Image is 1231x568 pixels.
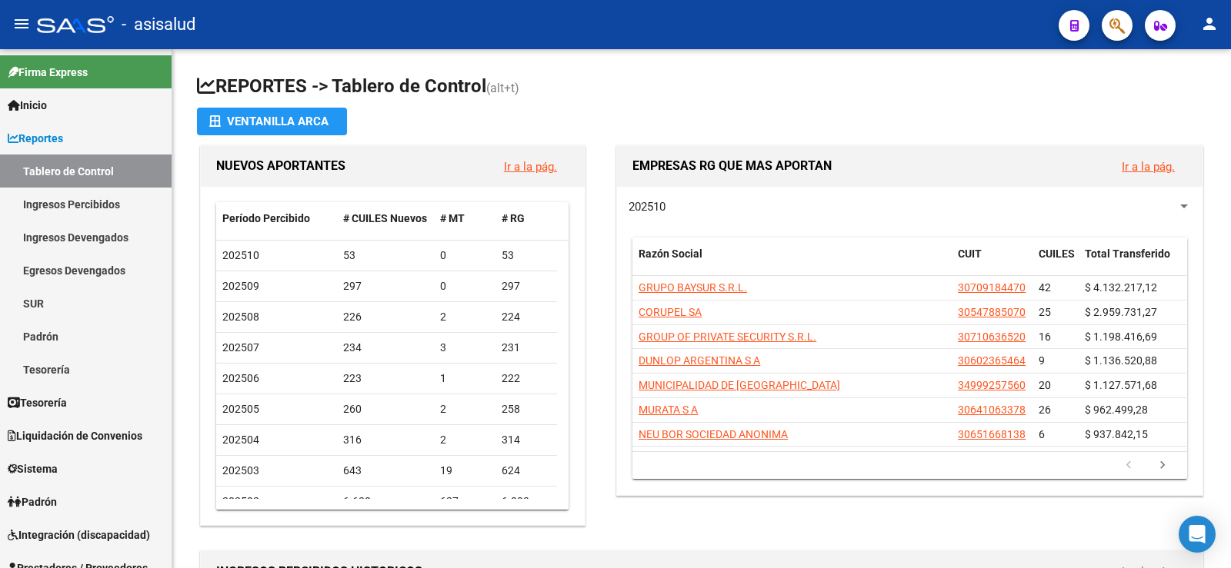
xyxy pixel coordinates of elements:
[958,331,1026,343] span: 30710636520
[8,493,57,510] span: Padrón
[1039,247,1075,260] span: CUILES
[1039,379,1051,391] span: 20
[8,130,63,147] span: Reportes
[440,462,489,480] div: 19
[8,97,47,114] span: Inicio
[1085,404,1148,416] span: $ 962.499,28
[1085,331,1157,343] span: $ 1.198.416,69
[209,108,335,135] div: Ventanilla ARCA
[434,202,495,235] datatable-header-cell: # MT
[440,431,489,449] div: 2
[1039,428,1045,440] span: 6
[343,400,429,418] div: 260
[343,493,429,510] div: 6.630
[343,462,429,480] div: 643
[222,464,259,477] span: 202503
[629,200,666,214] span: 202510
[952,237,1033,288] datatable-header-cell: CUIT
[440,370,489,387] div: 1
[440,493,489,510] div: 627
[197,108,347,135] button: Ventanilla ARCA
[440,400,489,418] div: 2
[197,74,1206,101] h1: REPORTES -> Tablero de Control
[1039,331,1051,343] span: 16
[216,158,345,173] span: NUEVOS APORTANTES
[1039,404,1051,416] span: 26
[639,281,747,294] span: GRUPO BAYSUR S.R.L.
[1085,428,1148,440] span: $ 937.842,15
[8,394,67,411] span: Tesorería
[639,354,760,367] span: DUNLOP ARGENTINA S A
[216,202,337,235] datatable-header-cell: Período Percibido
[1085,247,1170,260] span: Total Transferido
[8,427,142,444] span: Liquidación de Convenios
[222,341,259,354] span: 202507
[8,64,88,81] span: Firma Express
[958,354,1026,367] span: 30602365464
[502,462,551,480] div: 624
[440,212,465,224] span: # MT
[1085,379,1157,391] span: $ 1.127.571,68
[343,277,429,295] div: 297
[502,277,551,295] div: 297
[1085,306,1157,318] span: $ 2.959.731,27
[343,247,429,264] div: 53
[1039,354,1045,367] span: 9
[222,311,259,323] span: 202508
[502,247,551,264] div: 53
[502,308,551,326] div: 224
[440,308,489,326] div: 2
[1085,281,1157,294] span: $ 4.132.217,12
[1179,516,1216,553] div: Open Intercom Messenger
[504,160,557,174] a: Ir a la pág.
[1085,354,1157,367] span: $ 1.136.520,88
[495,202,557,235] datatable-header-cell: # RG
[1079,237,1186,288] datatable-header-cell: Total Transferido
[122,8,195,42] span: - asisalud
[502,493,551,510] div: 6.003
[639,331,816,343] span: GROUP OF PRIVATE SECURITY S.R.L.
[502,370,551,387] div: 222
[502,431,551,449] div: 314
[502,212,525,224] span: # RG
[1109,152,1187,181] button: Ir a la pág.
[958,247,982,260] span: CUIT
[639,428,788,440] span: NEU BOR SOCIEDAD ANONIMA
[222,372,259,384] span: 202506
[343,308,429,326] div: 226
[958,404,1026,416] span: 30641063378
[492,152,569,181] button: Ir a la pág.
[222,249,259,261] span: 202510
[632,237,952,288] datatable-header-cell: Razón Social
[1122,160,1175,174] a: Ir a la pág.
[440,339,489,357] div: 3
[639,306,702,318] span: CORUPEL SA
[502,339,551,357] div: 231
[222,280,259,292] span: 202509
[958,306,1026,318] span: 30547885070
[222,433,259,446] span: 202504
[639,247,702,260] span: Razón Social
[343,339,429,357] div: 234
[958,428,1026,440] span: 30651668138
[486,81,519,95] span: (alt+t)
[1148,457,1177,474] a: go to next page
[343,212,427,224] span: # CUILES Nuevos
[1200,15,1219,33] mat-icon: person
[440,277,489,295] div: 0
[958,379,1026,391] span: 34999257560
[337,202,435,235] datatable-header-cell: # CUILES Nuevos
[8,460,58,477] span: Sistema
[343,431,429,449] div: 316
[639,379,840,391] span: MUNICIPALIDAD DE [GEOGRAPHIC_DATA]
[1114,457,1143,474] a: go to previous page
[958,281,1026,294] span: 30709184470
[222,495,259,507] span: 202502
[222,403,259,415] span: 202505
[343,370,429,387] div: 223
[632,158,832,173] span: EMPRESAS RG QUE MAS APORTAN
[1039,281,1051,294] span: 42
[502,400,551,418] div: 258
[8,526,150,543] span: Integración (discapacidad)
[1033,237,1079,288] datatable-header-cell: CUILES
